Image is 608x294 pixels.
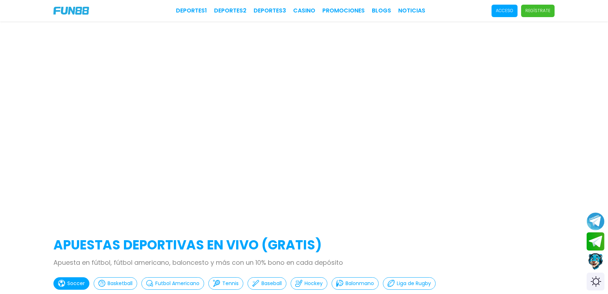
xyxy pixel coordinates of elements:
a: Deportes1 [176,6,207,15]
button: Soccer [53,277,89,290]
p: Liga de Rugby [397,280,431,287]
button: Basketball [94,277,137,290]
p: Hockey [305,280,323,287]
button: Contact customer service [587,252,604,271]
img: Company Logo [53,7,89,15]
p: Acceso [496,7,513,14]
a: BLOGS [372,6,391,15]
p: Soccer [67,280,85,287]
button: Tennis [208,277,243,290]
a: CASINO [293,6,315,15]
button: Futbol Americano [141,277,204,290]
p: Basketball [108,280,132,287]
p: Baseball [261,280,282,287]
p: Futbol Americano [155,280,199,287]
button: Hockey [291,277,327,290]
button: Liga de Rugby [383,277,436,290]
button: Join telegram [587,232,604,251]
h2: APUESTAS DEPORTIVAS EN VIVO (gratis) [53,236,555,255]
div: Switch theme [587,273,604,290]
button: Balonmano [332,277,379,290]
p: Balonmano [345,280,374,287]
a: Deportes3 [254,6,286,15]
a: Deportes2 [214,6,246,15]
p: Regístrate [525,7,550,14]
p: Tennis [222,280,239,287]
a: NOTICIAS [398,6,425,15]
button: Baseball [248,277,286,290]
button: Join telegram channel [587,212,604,231]
p: Apuesta en fútbol, fútbol americano, baloncesto y más con un 10% bono en cada depósito [53,258,555,267]
a: Promociones [322,6,365,15]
